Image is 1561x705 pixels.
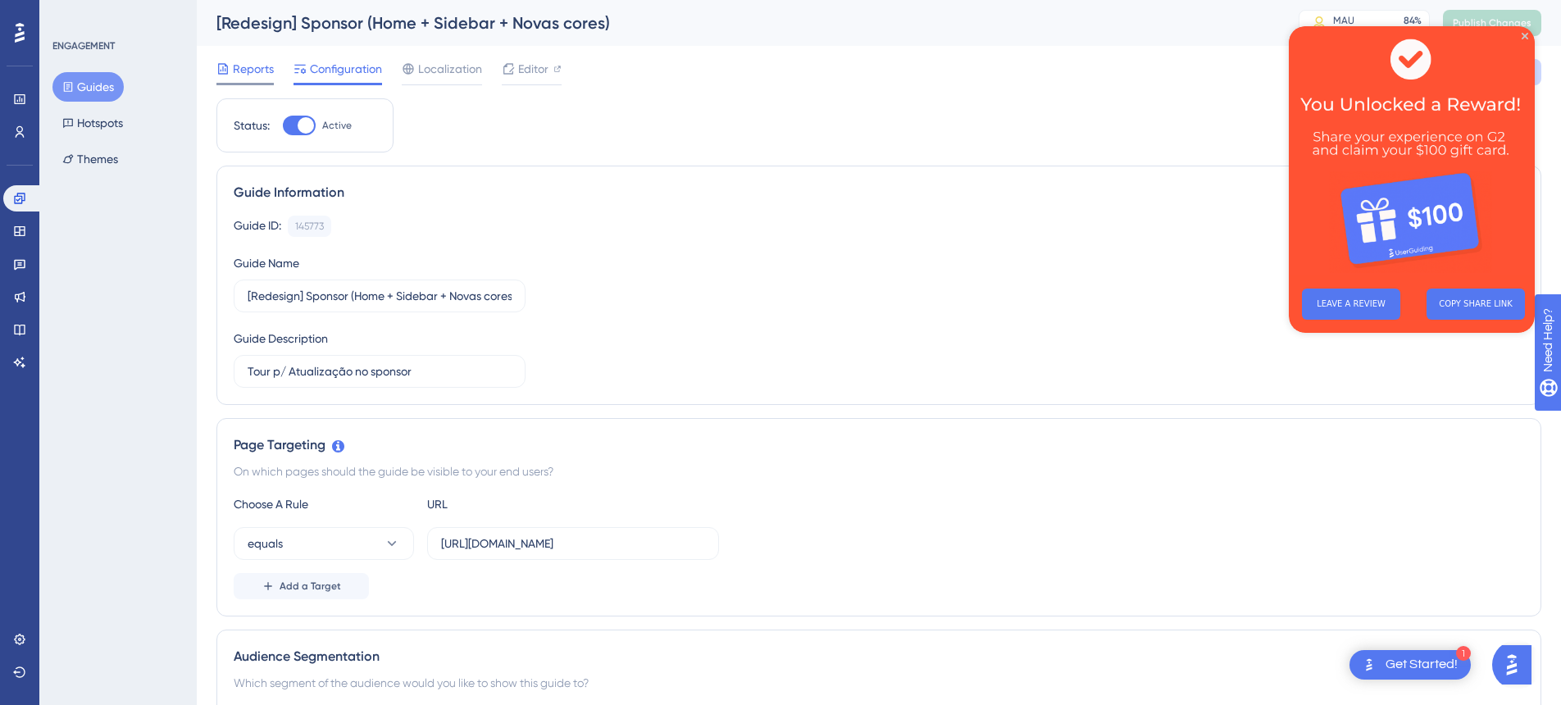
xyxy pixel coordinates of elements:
[233,7,239,13] div: Close Preview
[234,462,1524,481] div: On which pages should the guide be visible to your end users?
[234,435,1524,455] div: Page Targeting
[418,59,482,79] span: Localization
[52,144,128,174] button: Themes
[1453,16,1531,30] span: Publish Changes
[518,59,548,79] span: Editor
[234,573,369,599] button: Add a Target
[138,262,236,293] button: COPY SHARE LINK
[248,287,512,305] input: Type your Guide’s Name here
[1349,650,1471,680] div: Open Get Started! checklist, remaining modules: 1
[1386,656,1458,674] div: Get Started!
[441,534,705,553] input: yourwebsite.com/path
[13,262,111,293] button: LEAVE A REVIEW
[234,253,299,273] div: Guide Name
[1404,14,1422,27] div: 84 %
[234,494,414,514] div: Choose A Rule
[52,108,133,138] button: Hotspots
[1359,655,1379,675] img: launcher-image-alternative-text
[1443,10,1541,36] button: Publish Changes
[248,534,283,553] span: equals
[52,39,115,52] div: ENGAGEMENT
[427,494,608,514] div: URL
[234,116,270,135] div: Status:
[280,580,341,593] span: Add a Target
[216,11,1258,34] div: [Redesign] Sponsor (Home + Sidebar + Novas cores)
[1492,640,1541,689] iframe: UserGuiding AI Assistant Launcher
[39,4,102,24] span: Need Help?
[234,216,281,237] div: Guide ID:
[234,673,1524,693] div: Which segment of the audience would you like to show this guide to?
[233,59,274,79] span: Reports
[1333,14,1354,27] div: MAU
[234,183,1524,202] div: Guide Information
[248,362,512,380] input: Type your Guide’s Description here
[234,647,1524,666] div: Audience Segmentation
[295,220,324,233] div: 145773
[322,119,352,132] span: Active
[52,72,124,102] button: Guides
[310,59,382,79] span: Configuration
[234,527,414,560] button: equals
[1456,646,1471,661] div: 1
[234,329,328,348] div: Guide Description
